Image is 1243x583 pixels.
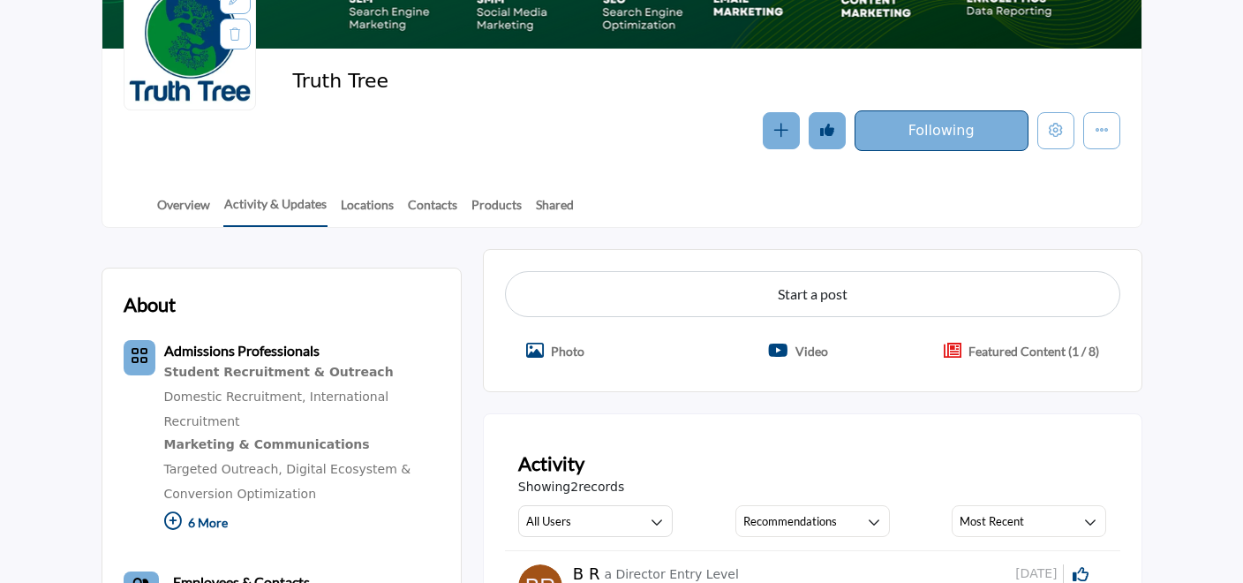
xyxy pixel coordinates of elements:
a: Shared [535,195,575,226]
button: Upload File Video [747,331,849,370]
button: Most Recent [952,505,1106,537]
a: Digital Ecosystem & Conversion Optimization [164,462,411,501]
b: Admissions Professionals [164,342,320,359]
a: Admissions Professionals [164,344,320,359]
span: 2 [570,480,578,494]
button: Edit company [1037,112,1074,149]
a: Targeted Outreach, [164,462,282,476]
span: [DATE] [1015,564,1063,583]
a: Domestic Recruitment, [164,390,306,404]
a: Marketing & Communications [164,434,440,457]
p: Upgrade plan to get more premium post. [968,342,1099,360]
a: Activity & Updates [223,194,328,227]
div: Cutting-edge software solutions designed to streamline educational processes and enhance learning. [164,434,440,457]
button: Recommendations [735,505,890,537]
h3: All Users [526,513,571,529]
p: 6 More [164,506,440,544]
button: Crop Image [505,331,606,370]
a: Contacts [407,195,458,226]
button: All Users [518,505,673,537]
span: Showing records [518,478,624,496]
a: Locations [340,195,395,226]
button: Category Icon [124,340,155,375]
a: Overview [156,195,211,226]
i: Click to Like this activity [1073,566,1089,582]
p: Video [795,342,828,360]
a: International Recruitment [164,390,389,428]
button: More details [1083,112,1120,149]
button: Following [855,110,1028,151]
h2: Truth Tree [292,70,778,93]
button: Start a post [505,271,1120,317]
button: Undo like [809,112,846,149]
h2: About [124,290,176,319]
a: Products [471,195,523,226]
h3: Recommendations [743,513,837,529]
button: Create Popup [923,331,1120,370]
div: Expert financial management and support tailored to the specific needs of educational institutions. [164,361,440,384]
h3: Most Recent [960,513,1024,529]
p: Photo [551,342,584,360]
h2: Activity [518,449,584,478]
a: Student Recruitment & Outreach [164,361,440,384]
